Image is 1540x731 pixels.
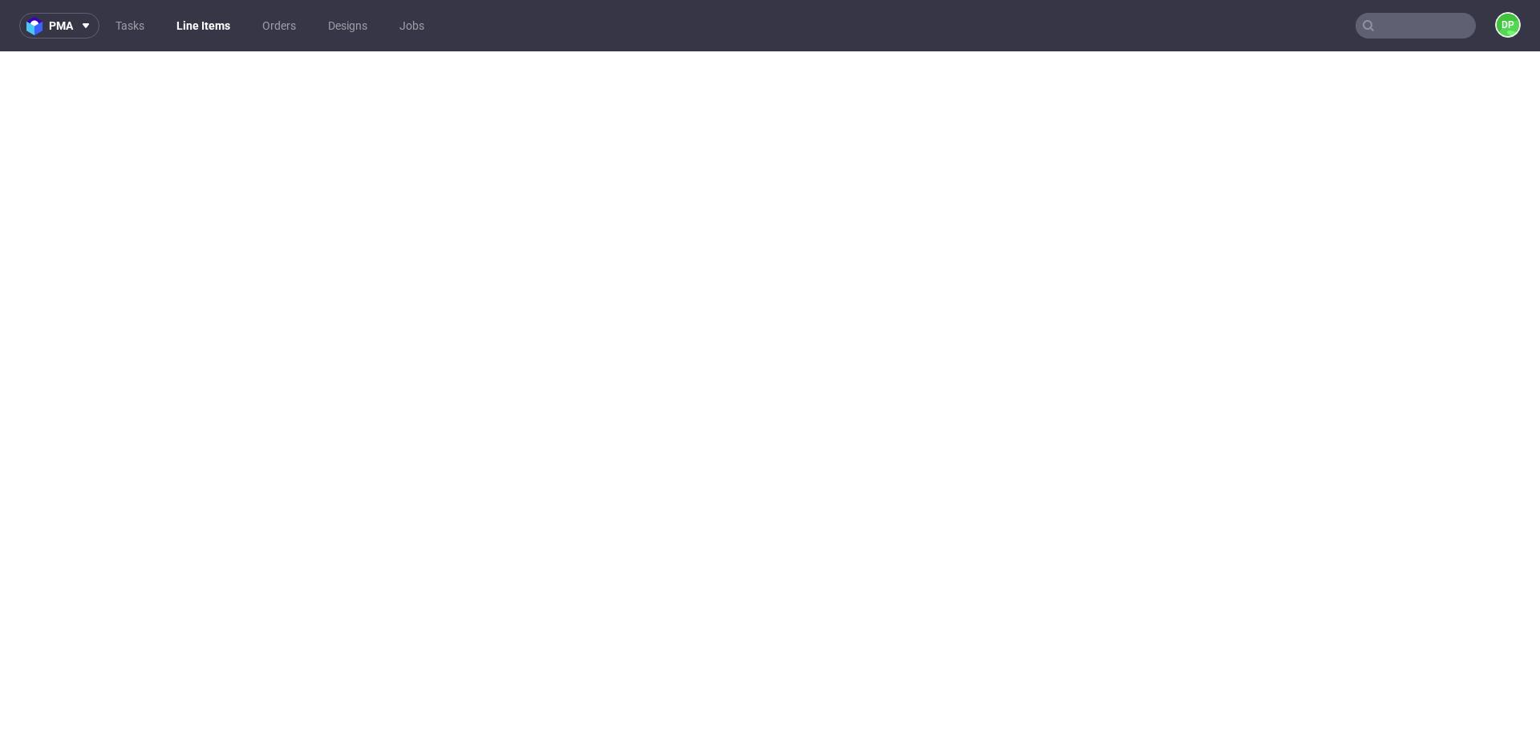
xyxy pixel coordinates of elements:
a: Jobs [390,13,434,39]
a: Designs [318,13,377,39]
a: Tasks [106,13,154,39]
img: logo [26,17,49,35]
a: Line Items [167,13,240,39]
figcaption: DP [1497,14,1519,36]
span: pma [49,20,73,31]
button: pma [19,13,99,39]
a: Orders [253,13,306,39]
